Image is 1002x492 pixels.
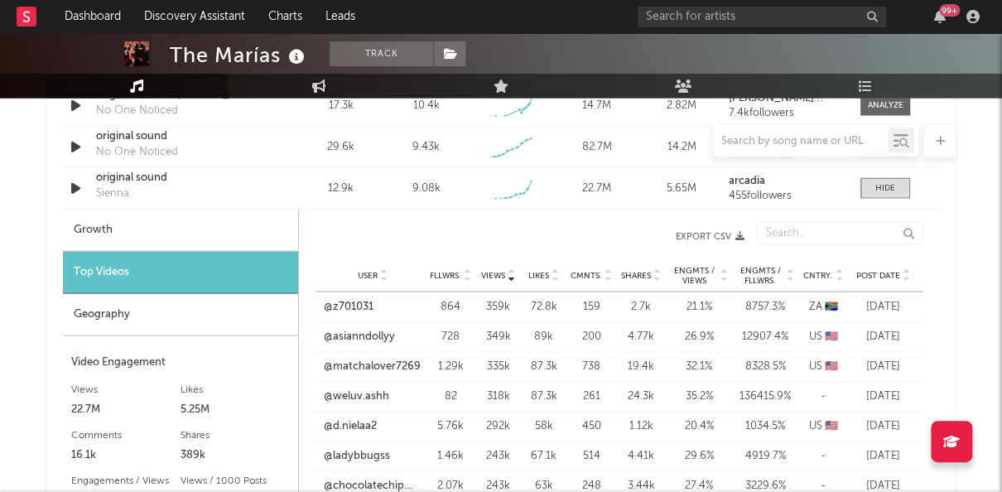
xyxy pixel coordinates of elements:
[620,448,662,465] div: 4.41k
[729,191,844,202] div: 455 followers
[620,299,662,316] div: 2.7k
[63,210,298,252] div: Growth
[571,299,612,316] div: 159
[802,418,844,435] div: US
[856,271,900,281] span: Post Date
[71,353,290,373] div: Video Engagement
[324,388,389,405] a: @weluv.ashh
[852,388,914,405] div: [DATE]
[713,135,888,148] input: Search by song name or URL
[181,426,290,446] div: Shares
[525,448,562,465] div: 67.1k
[670,359,728,375] div: 32.1 %
[324,359,421,375] a: @matchalover7269
[825,331,838,342] span: 🇺🇸
[571,271,602,281] span: Cmnts.
[63,252,298,294] div: Top Videos
[96,170,269,186] a: original sound
[802,448,844,465] div: -
[825,301,838,312] span: 🇿🇦
[525,329,562,345] div: 89k
[71,426,181,446] div: Comments
[934,10,946,23] button: 99+
[412,98,439,114] div: 10.4k
[324,299,373,316] a: @z701031
[729,176,765,186] strong: arcadia
[852,418,914,435] div: [DATE]
[181,446,290,465] div: 389k
[528,271,549,281] span: Likes
[670,329,728,345] div: 26.9 %
[479,448,517,465] div: 243k
[736,359,794,375] div: 8328.5 %
[430,359,471,375] div: 1.29k
[802,329,844,345] div: US
[670,448,728,465] div: 29.6 %
[525,359,562,375] div: 87.3k
[670,418,728,435] div: 20.4 %
[736,418,794,435] div: 1034.5 %
[670,266,718,286] span: Engmts / Views
[736,299,794,316] div: 8757.3 %
[479,359,517,375] div: 335k
[620,418,662,435] div: 1.12k
[181,380,290,400] div: Likes
[525,299,562,316] div: 72.8k
[71,471,181,491] div: Engagements / Views
[479,329,517,345] div: 349k
[620,329,662,345] div: 4.77k
[525,388,562,405] div: 87.3k
[620,388,662,405] div: 24.3k
[430,271,461,281] span: Fllwrs.
[803,271,833,281] span: Cntry.
[729,108,844,119] div: 7.4k followers
[643,181,720,197] div: 5.65M
[638,7,886,27] input: Search for artists
[558,181,635,197] div: 22.7M
[430,329,471,345] div: 728
[430,448,471,465] div: 1.46k
[71,380,181,400] div: Views
[736,388,794,405] div: 136415.9 %
[430,388,471,405] div: 82
[643,98,720,114] div: 2.82M
[96,186,129,202] div: Sienna
[324,448,390,465] a: @ladybbugss
[757,222,923,245] input: Search...
[302,98,379,114] div: 17.3k
[736,329,794,345] div: 12907.4 %
[481,271,505,281] span: Views
[670,299,728,316] div: 21.1 %
[479,388,517,405] div: 318k
[302,181,379,197] div: 12.9k
[96,103,178,119] div: No One Noticed
[736,266,784,286] span: Engmts / Fllwrs.
[479,299,517,316] div: 359k
[324,418,377,435] a: @d.nielaa2
[729,93,823,104] strong: [PERSON_NAME] !!
[670,388,728,405] div: 35.2 %
[825,361,838,372] span: 🇺🇸
[571,388,612,405] div: 261
[852,329,914,345] div: [DATE]
[939,4,960,17] div: 99 +
[71,400,181,420] div: 22.7M
[71,446,181,465] div: 16.1k
[852,299,914,316] div: [DATE]
[181,400,290,420] div: 5.25M
[802,388,844,405] div: -
[621,271,651,281] span: Shares
[729,176,844,187] a: arcadia
[802,359,844,375] div: US
[358,271,378,281] span: User
[412,181,440,197] div: 9.08k
[558,98,635,114] div: 14.7M
[571,448,612,465] div: 514
[332,232,744,242] button: Export CSV
[479,418,517,435] div: 292k
[571,418,612,435] div: 450
[330,41,433,66] button: Track
[802,299,844,316] div: ZA
[324,329,395,345] a: @asianndollyy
